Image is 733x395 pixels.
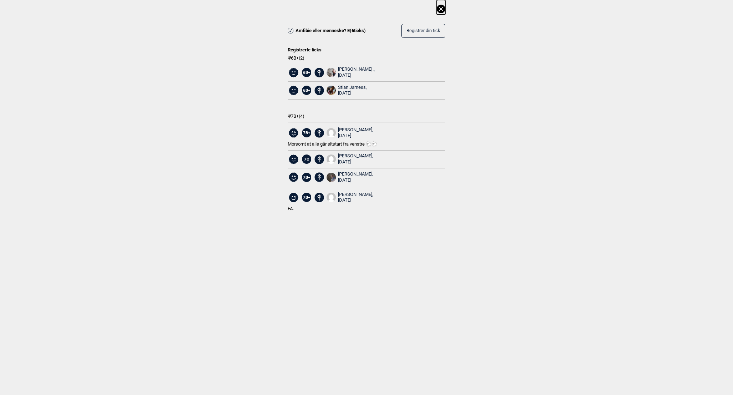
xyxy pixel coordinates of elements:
[302,128,311,137] span: 7B+
[327,173,336,182] img: L1050696
[338,153,373,165] div: [PERSON_NAME],
[338,197,373,203] div: [DATE]
[302,86,311,95] span: 6B+
[338,90,367,96] div: [DATE]
[327,192,374,204] a: User fallback1[PERSON_NAME], [DATE]
[288,42,445,53] div: Registrerte ticks
[406,28,440,34] span: Registrer din tick
[401,24,445,38] button: Registrer din tick
[302,173,311,182] span: 7B+
[338,159,373,165] div: [DATE]
[327,127,374,139] a: User fallback1[PERSON_NAME], [DATE]
[338,177,373,183] div: [DATE]
[327,86,336,95] img: 6 DA4 CD4 F D7 A0 44 DA 98 B6 848 E6 F1776 CC
[338,66,375,79] div: [PERSON_NAME] .,
[327,85,367,97] a: 6 DA4 CD4 F D7 A0 44 DA 98 B6 848 E6 F1776 CCStian Jarness, [DATE]
[302,68,311,77] span: 6B+
[296,28,366,34] span: Amfibie eller menneske? E ( 6 ticks)
[288,141,377,147] span: Morsomt at alle går sitstart fra venstre 🐑🐑
[327,153,374,165] a: User fallback1[PERSON_NAME], [DATE]
[338,127,373,139] div: [PERSON_NAME],
[327,193,336,202] img: User fallback1
[338,171,373,183] div: [PERSON_NAME],
[338,72,375,79] div: [DATE]
[288,55,445,61] span: Ψ 6B+ ( 2 )
[327,128,336,137] img: User fallback1
[302,155,311,164] span: 7C
[327,66,376,79] a: 190275891 5735307039843517 253515035280988347 n[PERSON_NAME] ., [DATE]
[327,155,336,164] img: User fallback1
[338,133,373,139] div: [DATE]
[288,113,445,120] span: Ψ 7B+ ( 4 )
[288,206,294,211] span: FA.
[327,171,374,183] a: L1050696[PERSON_NAME], [DATE]
[338,85,367,97] div: Stian Jarness,
[302,193,311,202] span: 7B+
[338,192,373,204] div: [PERSON_NAME],
[327,68,336,77] img: 190275891 5735307039843517 253515035280988347 n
